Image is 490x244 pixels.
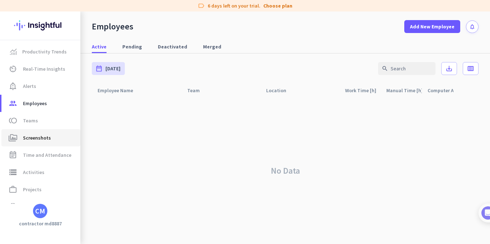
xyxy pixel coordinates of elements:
[198,2,205,9] i: label
[1,164,80,181] a: storageActivities
[23,116,38,125] span: Teams
[410,23,454,30] span: Add New Employee
[9,168,17,177] i: storage
[1,43,80,60] a: menu-itemProductivity Trends
[23,168,44,177] span: Activities
[9,65,17,73] i: av_timer
[23,65,65,73] span: Real-Time Insights
[463,62,479,75] button: calendar_view_week
[266,85,295,95] div: Location
[9,116,17,125] i: toll
[203,43,221,50] span: Merged
[92,97,479,244] div: No Data
[62,200,75,213] button: expand_more
[92,43,107,50] span: Active
[158,43,187,50] span: Deactivated
[1,146,80,164] a: event_noteTime and Attendance
[122,43,142,50] span: Pending
[187,85,208,95] div: Team
[9,99,17,108] i: group
[428,85,468,95] div: Computer Act. [h]
[382,65,388,72] i: search
[263,2,292,9] a: Choose plan
[9,185,17,194] i: work_outline
[1,78,80,95] a: notification_importantAlerts
[1,129,80,146] a: perm_mediaScreenshots
[23,202,41,211] span: Reports
[35,207,45,215] div: CM
[9,82,17,90] i: notification_important
[23,185,42,194] span: Projects
[1,112,80,129] a: tollTeams
[1,181,80,198] a: work_outlineProjects
[345,85,381,95] div: Work Time [h]
[386,85,422,95] div: Manual Time [h]
[466,20,479,33] button: notifications
[92,21,133,32] div: Employees
[446,65,453,72] i: save_alt
[23,133,51,142] span: Screenshots
[404,20,460,33] button: Add New Employee
[105,65,121,72] span: [DATE]
[23,151,71,159] span: Time and Attendance
[1,95,80,112] a: groupEmployees
[467,65,474,72] i: calendar_view_week
[95,65,103,72] i: date_range
[9,151,17,159] i: event_note
[9,133,17,142] i: perm_media
[23,99,47,108] span: Employees
[10,48,17,55] img: menu-item
[23,82,36,90] span: Alerts
[378,62,435,75] input: Search
[441,62,457,75] button: save_alt
[469,24,475,30] i: notifications
[98,85,142,95] div: Employee Name
[14,11,66,39] img: Insightful logo
[9,202,17,211] i: data_usage
[1,198,80,215] a: data_usageReportsexpand_more
[22,47,67,56] span: Productivity Trends
[1,60,80,78] a: av_timerReal-Time Insights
